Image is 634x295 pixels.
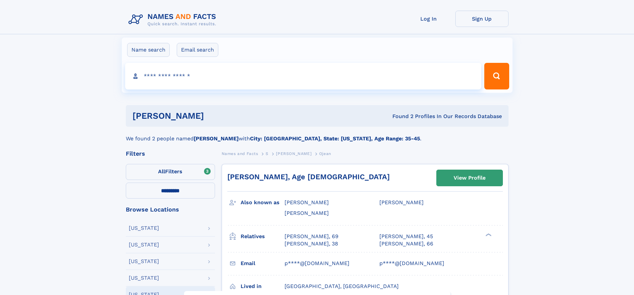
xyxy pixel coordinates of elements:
[132,112,298,120] h1: [PERSON_NAME]
[126,151,215,157] div: Filters
[437,170,503,186] a: View Profile
[177,43,218,57] label: Email search
[379,240,433,247] a: [PERSON_NAME], 66
[241,281,285,292] h3: Lived in
[125,63,482,89] input: search input
[455,11,509,27] a: Sign Up
[158,168,165,175] span: All
[402,11,455,27] a: Log In
[194,135,239,142] b: [PERSON_NAME]
[129,242,159,247] div: [US_STATE]
[250,135,420,142] b: City: [GEOGRAPHIC_DATA], State: [US_STATE], Age Range: 35-45
[241,197,285,208] h3: Also known as
[276,151,312,156] span: [PERSON_NAME]
[276,149,312,158] a: [PERSON_NAME]
[129,225,159,231] div: [US_STATE]
[129,259,159,264] div: [US_STATE]
[379,199,424,206] span: [PERSON_NAME]
[222,149,258,158] a: Names and Facts
[241,258,285,269] h3: Email
[285,283,399,289] span: [GEOGRAPHIC_DATA], [GEOGRAPHIC_DATA]
[127,43,170,57] label: Name search
[129,275,159,281] div: [US_STATE]
[285,199,329,206] span: [PERSON_NAME]
[126,127,509,143] div: We found 2 people named with .
[319,151,331,156] span: Ojean
[285,240,338,247] a: [PERSON_NAME], 38
[266,151,269,156] span: S
[126,11,222,29] img: Logo Names and Facts
[285,210,329,216] span: [PERSON_NAME]
[227,173,390,181] a: [PERSON_NAME], Age [DEMOGRAPHIC_DATA]
[241,231,285,242] h3: Relatives
[484,63,509,89] button: Search Button
[298,113,502,120] div: Found 2 Profiles In Our Records Database
[126,164,215,180] label: Filters
[484,232,492,237] div: ❯
[266,149,269,158] a: S
[454,170,486,186] div: View Profile
[285,233,338,240] a: [PERSON_NAME], 69
[379,233,433,240] a: [PERSON_NAME], 45
[126,207,215,213] div: Browse Locations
